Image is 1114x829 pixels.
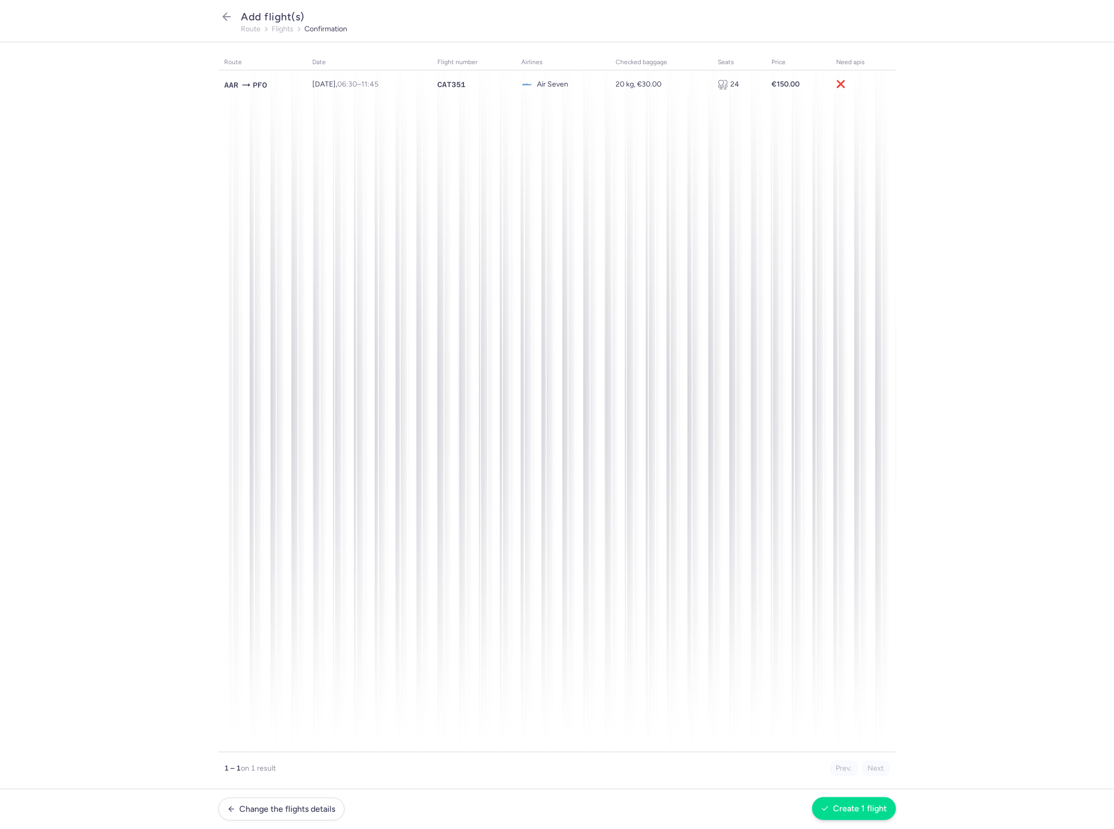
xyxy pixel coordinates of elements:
[437,79,466,90] span: CAT351
[521,79,533,90] figure: CAT airline logo
[361,80,378,89] time: 11:45
[515,55,609,70] th: airlines
[225,79,239,91] span: AAR
[306,55,431,70] th: date
[537,80,568,89] span: Air Seven
[862,761,890,776] button: Next
[241,10,305,23] span: Add flight(s)
[830,761,858,776] button: Prev.
[241,764,276,773] span: on 1 result
[718,79,759,90] div: 24
[712,55,765,70] th: seats
[610,55,712,70] th: checked baggage
[337,80,357,89] time: 06:30
[240,804,336,814] span: Change the flights details
[253,79,267,91] span: PFO
[616,80,706,89] div: 20 kg, €30.00
[272,25,294,33] button: flights
[305,25,348,33] button: confirmation
[766,55,830,70] th: price
[225,764,241,773] strong: 1 – 1
[312,80,378,89] span: [DATE],
[241,25,261,33] button: route
[772,80,800,89] strong: €150.00
[218,798,345,821] button: Change the flights details
[834,804,887,813] span: Create 1 flight
[830,55,896,70] th: need apis
[830,70,896,99] td: ❌
[431,55,515,70] th: flight number
[218,55,307,70] th: route
[812,797,896,820] button: Create 1 flight
[337,80,378,89] span: –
